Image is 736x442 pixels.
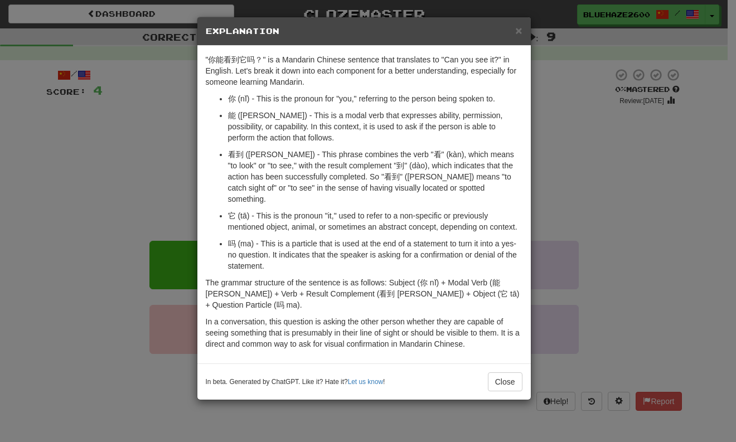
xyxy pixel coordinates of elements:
p: 能 ([PERSON_NAME]) - This is a modal verb that expresses ability, permission, possibility, or capa... [228,110,522,143]
a: Let us know [348,378,383,386]
p: In a conversation, this question is asking the other person whether they are capable of seeing so... [206,316,522,349]
small: In beta. Generated by ChatGPT. Like it? Hate it? ! [206,377,385,387]
p: 你 (nǐ) - This is the pronoun for "you," referring to the person being spoken to. [228,93,522,104]
p: "你能看到它吗？" is a Mandarin Chinese sentence that translates to "Can you see it?" in English. Let's b... [206,54,522,88]
button: Close [515,25,522,36]
button: Close [488,372,522,391]
h5: Explanation [206,26,522,37]
p: 看到 ([PERSON_NAME]) - This phrase combines the verb "看" (kàn), which means "to look" or "to see," ... [228,149,522,205]
p: 它 (tā) - This is the pronoun "it," used to refer to a non-specific or previously mentioned object... [228,210,522,232]
p: 吗 (ma) - This is a particle that is used at the end of a statement to turn it into a yes-no quest... [228,238,522,271]
p: The grammar structure of the sentence is as follows: Subject (你 nǐ) + Modal Verb (能 [PERSON_NAME]... [206,277,522,310]
span: × [515,24,522,37]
